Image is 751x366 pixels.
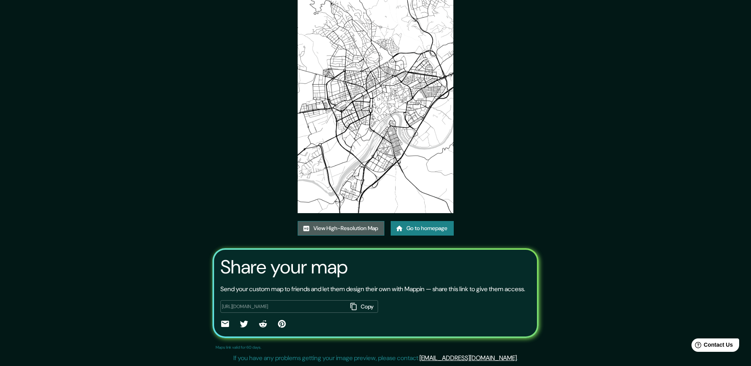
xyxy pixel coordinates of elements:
[216,344,261,350] p: Maps link valid for 60 days.
[347,300,378,313] button: Copy
[220,284,525,294] p: Send your custom map to friends and let them design their own with Mappin — share this link to gi...
[391,221,454,236] a: Go to homepage
[220,256,348,278] h3: Share your map
[233,353,518,363] p: If you have any problems getting your image preview, please contact .
[681,335,742,357] iframe: Help widget launcher
[419,354,517,362] a: [EMAIL_ADDRESS][DOMAIN_NAME]
[298,221,384,236] a: View High-Resolution Map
